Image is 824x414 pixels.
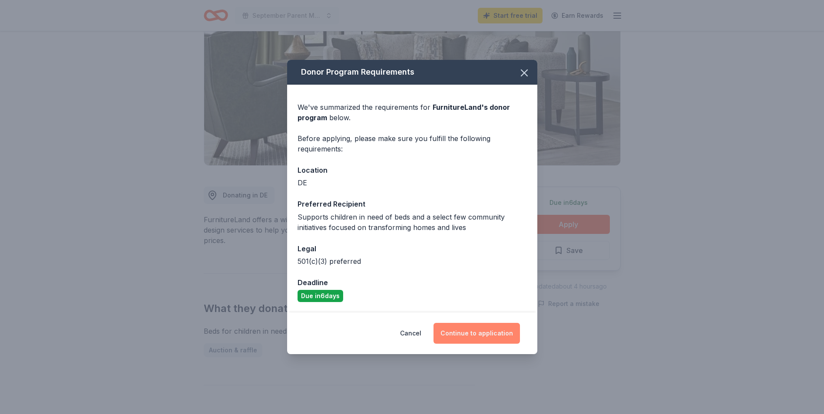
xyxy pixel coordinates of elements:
[298,277,527,288] div: Deadline
[298,290,343,302] div: Due in 6 days
[298,102,527,123] div: We've summarized the requirements for below.
[298,256,527,266] div: 501(c)(3) preferred
[298,177,527,188] div: DE
[298,164,527,176] div: Location
[434,323,520,344] button: Continue to application
[287,60,537,85] div: Donor Program Requirements
[400,323,421,344] button: Cancel
[298,198,527,210] div: Preferred Recipient
[298,212,527,233] div: Supports children in need of beds and a select few community initiatives focused on transforming ...
[298,133,527,154] div: Before applying, please make sure you fulfill the following requirements:
[298,243,527,254] div: Legal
